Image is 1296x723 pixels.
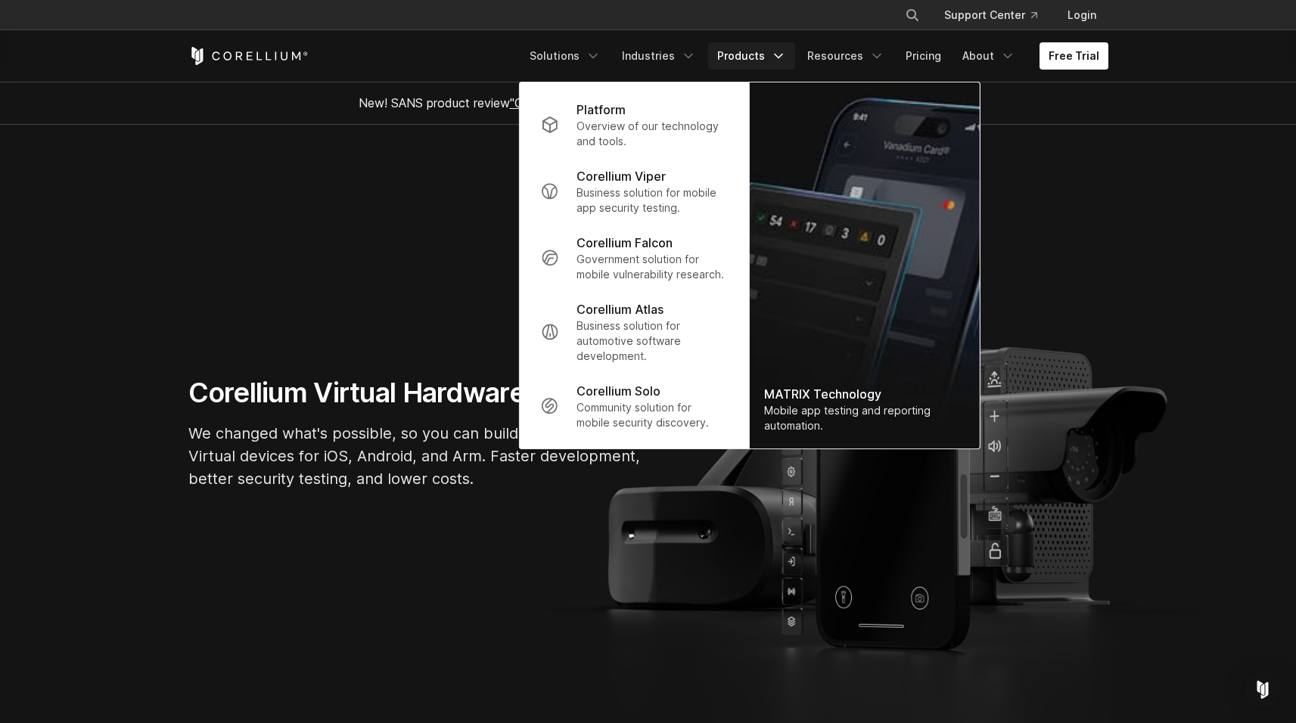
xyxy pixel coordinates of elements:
[749,82,979,448] a: MATRIX Technology Mobile app testing and reporting automation.
[188,47,309,65] a: Corellium Home
[749,82,979,448] img: Matrix_WebNav_1x
[764,403,964,433] div: Mobile app testing and reporting automation.
[764,385,964,403] div: MATRIX Technology
[359,95,938,110] span: New! SANS product review now available.
[708,42,795,70] a: Products
[521,42,1108,70] div: Navigation Menu
[528,291,739,373] a: Corellium Atlas Business solution for automotive software development.
[577,252,727,282] p: Government solution for mobile vulnerability research.
[510,95,859,110] a: "Collaborative Mobile App Security Development and Analysis"
[577,101,626,119] p: Platform
[1040,42,1108,70] a: Free Trial
[932,2,1049,29] a: Support Center
[897,42,950,70] a: Pricing
[577,400,727,430] p: Community solution for mobile security discovery.
[1055,2,1108,29] a: Login
[577,119,727,149] p: Overview of our technology and tools.
[798,42,894,70] a: Resources
[577,234,673,252] p: Corellium Falcon
[577,382,660,400] p: Corellium Solo
[188,376,642,410] h1: Corellium Virtual Hardware
[613,42,705,70] a: Industries
[577,167,666,185] p: Corellium Viper
[528,92,739,158] a: Platform Overview of our technology and tools.
[899,2,926,29] button: Search
[528,225,739,291] a: Corellium Falcon Government solution for mobile vulnerability research.
[953,42,1024,70] a: About
[528,158,739,225] a: Corellium Viper Business solution for mobile app security testing.
[577,185,727,216] p: Business solution for mobile app security testing.
[521,42,610,70] a: Solutions
[188,422,642,490] p: We changed what's possible, so you can build what's next. Virtual devices for iOS, Android, and A...
[577,318,727,364] p: Business solution for automotive software development.
[887,2,1108,29] div: Navigation Menu
[528,373,739,439] a: Corellium Solo Community solution for mobile security discovery.
[1245,672,1281,708] div: Open Intercom Messenger
[577,300,664,318] p: Corellium Atlas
